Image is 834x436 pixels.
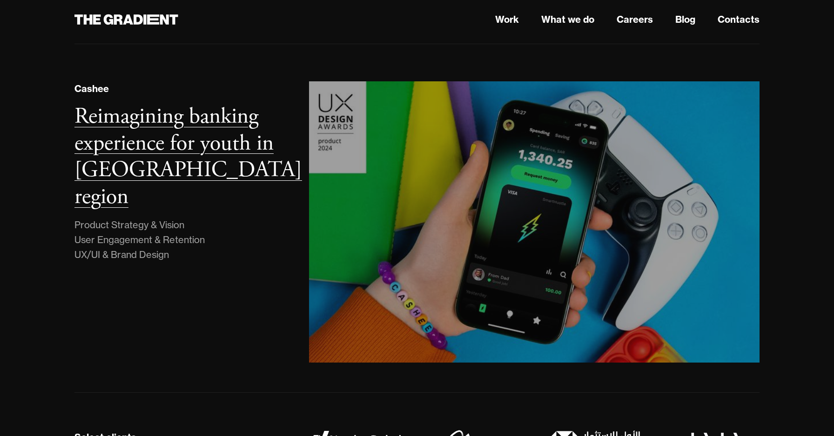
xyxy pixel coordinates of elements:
h3: Reimagining banking experience for youth in [GEOGRAPHIC_DATA] region [74,102,302,211]
a: What we do [541,13,594,26]
div: Cashee [74,82,109,96]
a: CasheeReimagining banking experience for youth in [GEOGRAPHIC_DATA] regionProduct Strategy & Visi... [74,81,760,363]
div: Product Strategy & Vision User Engagement & Retention UX/UI & Brand Design [74,218,205,262]
a: Work [495,13,519,26]
a: Blog [675,13,695,26]
a: Careers [617,13,653,26]
a: Contacts [718,13,760,26]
